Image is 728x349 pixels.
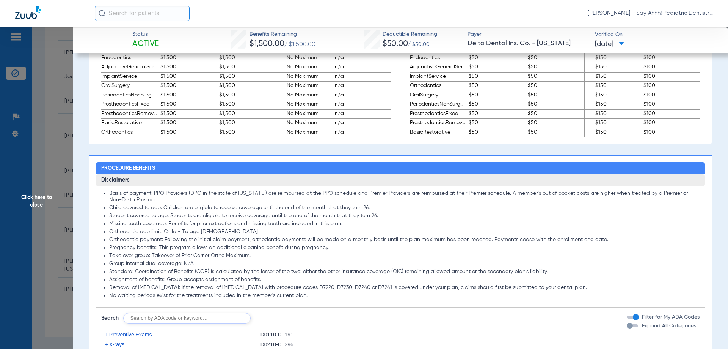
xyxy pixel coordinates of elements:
[585,91,641,100] span: $150
[469,91,525,100] span: $50
[585,128,641,137] span: $150
[109,205,700,212] li: Child covered to age: Children are eligible to receive coverage until the end of the month that t...
[101,91,158,100] span: PeriodonticsNonSurgical
[109,292,700,299] li: No waiting periods exist for the treatments included in the member's current plan.
[276,73,332,82] span: No Maximum
[101,82,158,91] span: OralSurgery
[101,54,158,63] span: Endodontics
[160,73,217,82] span: $1,500
[335,63,391,72] span: n/a
[109,221,700,227] li: Missing tooth coverage: Benefits for prior extractions and missing teeth are included in this plan.
[643,91,700,100] span: $100
[335,128,391,137] span: n/a
[585,82,641,91] span: $150
[132,39,159,49] span: Active
[335,110,391,119] span: n/a
[410,100,466,109] span: PeriodonticsNonSurgical
[276,63,332,72] span: No Maximum
[469,110,525,119] span: $50
[528,91,584,100] span: $50
[160,54,217,63] span: $1,500
[109,190,700,204] li: Basis of payment: PPO Providers (DPO in the state of [US_STATE]) are reimbursed at the PPO schedu...
[585,100,641,109] span: $150
[99,10,105,17] img: Search Icon
[410,110,466,119] span: ProsthodonticsFixed
[160,119,217,128] span: $1,500
[410,54,466,63] span: Endodontics
[335,73,391,82] span: n/a
[260,330,300,340] div: D0110-D0191
[160,82,217,91] span: $1,500
[219,54,276,63] span: $1,500
[160,100,217,109] span: $1,500
[588,9,713,17] span: [PERSON_NAME] - Say Ahhh! Pediatric Dentistry
[276,91,332,100] span: No Maximum
[123,313,251,324] input: Search by ADA code or keyword…
[335,91,391,100] span: n/a
[643,128,700,137] span: $100
[160,63,217,72] span: $1,500
[595,31,716,39] span: Verified On
[528,82,584,91] span: $50
[96,174,705,186] h3: Disclaimers
[276,82,332,91] span: No Maximum
[528,63,584,72] span: $50
[643,110,700,119] span: $100
[335,82,391,91] span: n/a
[410,119,466,128] span: ProsthodonticsRemovable
[101,63,158,72] span: AdjunctiveGeneralServices
[96,162,705,174] h2: Procedure Benefits
[468,39,588,48] span: Delta Dental Ins. Co. - [US_STATE]
[585,119,641,128] span: $150
[160,91,217,100] span: $1,500
[109,268,700,275] li: Standard: Coordination of Benefits (COB) is calculated by the lesser of the two: either the other...
[284,41,315,47] span: / $1,500.00
[101,73,158,82] span: ImplantService
[643,63,700,72] span: $100
[410,82,466,91] span: Orthodontics
[468,30,588,38] span: Payer
[249,40,284,48] span: $1,500.00
[643,54,700,63] span: $100
[528,73,584,82] span: $50
[109,229,700,235] li: Orthodontic age limit: Child - To age [DEMOGRAPHIC_DATA]
[335,54,391,63] span: n/a
[643,100,700,109] span: $100
[101,314,119,322] span: Search
[109,213,700,220] li: Student covered to age: Students are eligible to receive coverage until the end of the month that...
[276,100,332,109] span: No Maximum
[585,110,641,119] span: $150
[109,332,152,338] span: Preventive Exams
[276,54,332,63] span: No Maximum
[109,245,700,251] li: Pregnancy benefits: This program allows an additional cleaning benefit during pregnancy.
[469,73,525,82] span: $50
[643,73,700,82] span: $100
[585,73,641,82] span: $150
[160,110,217,119] span: $1,500
[642,323,696,328] span: Expand All Categories
[132,30,159,38] span: Status
[335,119,391,128] span: n/a
[276,119,332,128] span: No Maximum
[109,253,700,259] li: Take over group: Takeover of Prior Carrier Ortho Maximum.
[276,110,332,119] span: No Maximum
[160,128,217,137] span: $1,500
[15,6,41,19] img: Zuub Logo
[276,128,332,137] span: No Maximum
[469,82,525,91] span: $50
[219,110,276,119] span: $1,500
[528,110,584,119] span: $50
[410,73,466,82] span: ImplantService
[643,119,700,128] span: $100
[101,110,158,119] span: ProsthodonticsRemovable
[528,119,584,128] span: $50
[410,63,466,72] span: AdjunctiveGeneralServices
[219,63,276,72] span: $1,500
[469,128,525,137] span: $50
[408,42,430,47] span: / $50.00
[109,341,124,347] span: X-rays
[335,100,391,109] span: n/a
[219,100,276,109] span: $1,500
[101,128,158,137] span: Orthodontics
[219,82,276,91] span: $1,500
